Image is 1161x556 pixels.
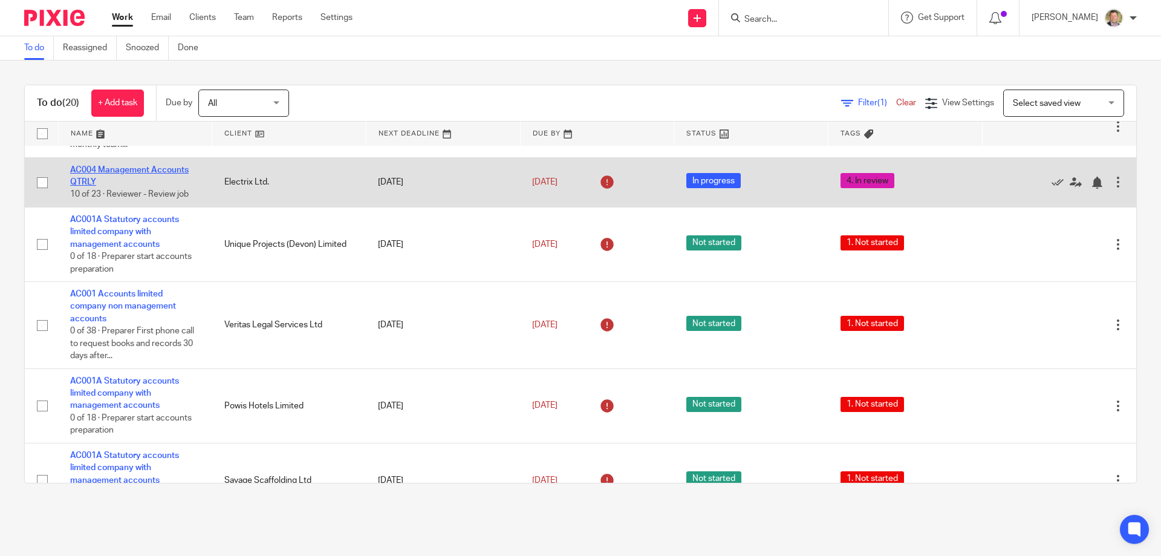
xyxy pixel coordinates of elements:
[24,10,85,26] img: Pixie
[70,377,179,410] a: AC001A Statutory accounts limited company with management accounts
[70,327,194,360] span: 0 of 38 · Preparer First phone call to request books and records 30 days after...
[166,97,192,109] p: Due by
[212,368,366,443] td: Powis Hotels Limited
[918,13,964,22] span: Get Support
[70,290,176,323] a: AC001 Accounts limited company non management accounts
[1052,176,1070,188] a: Mark as done
[942,99,994,107] span: View Settings
[212,443,366,517] td: Savage Scaffolding Ltd
[532,178,558,186] span: [DATE]
[686,173,741,188] span: In progress
[272,11,302,24] a: Reports
[1104,8,1124,28] img: High%20Res%20Andrew%20Price%20Accountants_Poppy%20Jakes%20photography-1118.jpg
[743,15,852,25] input: Search
[63,36,117,60] a: Reassigned
[212,282,366,369] td: Veritas Legal Services Ltd
[70,414,192,435] span: 0 of 18 · Preparer start accounts preparation
[212,208,366,282] td: Unique Projects (Devon) Limited
[686,316,741,331] span: Not started
[686,235,741,250] span: Not started
[366,368,520,443] td: [DATE]
[91,90,144,117] a: + Add task
[532,402,558,410] span: [DATE]
[234,11,254,24] a: Team
[841,397,904,412] span: 1. Not started
[366,443,520,517] td: [DATE]
[70,451,179,485] a: AC001A Statutory accounts limited company with management accounts
[70,252,192,273] span: 0 of 18 · Preparer start accounts preparation
[841,130,861,137] span: Tags
[1013,99,1081,108] span: Select saved view
[126,36,169,60] a: Snoozed
[24,36,54,60] a: To do
[189,11,216,24] a: Clients
[70,215,179,249] a: AC001A Statutory accounts limited company with management accounts
[70,166,189,186] a: AC004 Management Accounts QTRLY
[366,157,520,207] td: [DATE]
[841,235,904,250] span: 1. Not started
[178,36,207,60] a: Done
[208,99,217,108] span: All
[532,240,558,249] span: [DATE]
[841,316,904,331] span: 1. Not started
[1032,11,1098,24] p: [PERSON_NAME]
[151,11,171,24] a: Email
[896,99,916,107] a: Clear
[320,11,353,24] a: Settings
[858,99,896,107] span: Filter
[841,173,894,188] span: 4. In review
[62,98,79,108] span: (20)
[686,471,741,486] span: Not started
[686,397,741,412] span: Not started
[532,476,558,485] span: [DATE]
[70,116,193,149] span: 0 of 1 · I want to now how you are feeling , please complete the monthly team...
[877,99,887,107] span: (1)
[37,97,79,110] h1: To do
[70,191,189,199] span: 10 of 23 · Reviewer - Review job
[532,321,558,329] span: [DATE]
[841,471,904,486] span: 1. Not started
[212,157,366,207] td: Electrix Ltd.
[112,11,133,24] a: Work
[366,282,520,369] td: [DATE]
[366,208,520,282] td: [DATE]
